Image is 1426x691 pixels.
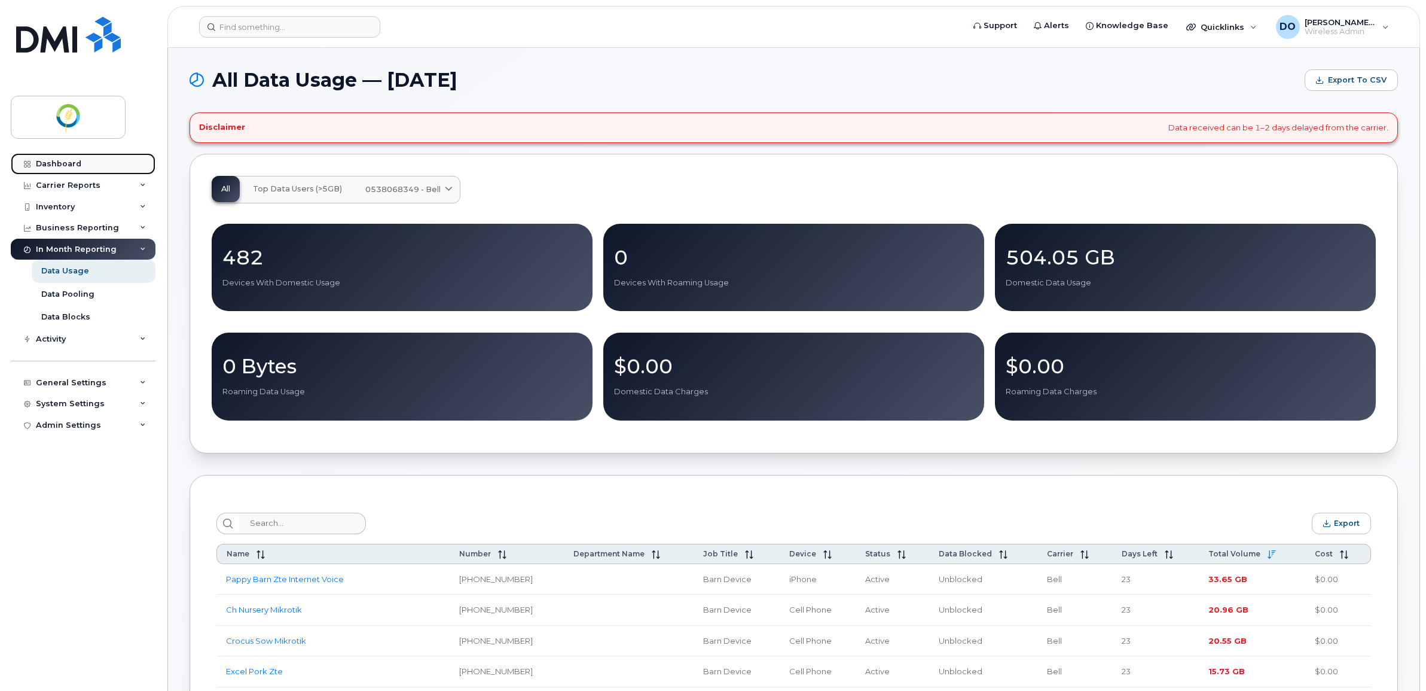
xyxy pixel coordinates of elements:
[1208,636,1247,646] span: 20.55 GB
[1037,564,1112,595] td: Bell
[856,595,929,626] td: Active
[929,626,1037,657] td: Unblocked
[450,656,564,687] td: [PHONE_NUMBER]
[929,595,1037,626] td: Unblocked
[703,549,738,558] span: Job Title
[1112,595,1199,626] td: 23
[212,71,457,89] span: All Data Usage — [DATE]
[694,626,780,657] td: Barn Device
[1305,69,1398,91] button: Export to CSV
[929,656,1037,687] td: Unblocked
[1315,549,1333,558] span: Cost
[856,564,929,595] td: Active
[1328,75,1387,86] span: Export to CSV
[222,278,582,288] p: Devices With Domestic Usage
[573,549,645,558] span: Department Name
[226,636,306,646] a: Crocus Sow Mikrotik
[939,549,992,558] span: Data Blocked
[1208,574,1247,584] span: 33.65 GB
[450,626,564,657] td: [PHONE_NUMBER]
[780,626,856,657] td: Cell Phone
[1037,656,1112,687] td: Bell
[694,564,780,595] td: Barn Device
[199,123,245,132] h4: Disclaimer
[1037,626,1112,657] td: Bell
[226,605,302,614] a: Ch Nursery Mikrotik
[365,184,441,195] span: 0538068349 - Bell
[1334,519,1360,528] span: Export
[459,549,491,558] span: Number
[694,656,780,687] td: Barn Device
[1208,666,1245,676] span: 15.73 GB
[1006,355,1365,377] p: $0.00
[190,112,1398,143] div: Data received can be 1–2 days delayed from the carrier.
[222,246,582,268] p: 482
[865,549,890,558] span: Status
[856,656,929,687] td: Active
[1006,386,1365,397] p: Roaming Data Charges
[1037,595,1112,626] td: Bell
[789,549,816,558] span: Device
[780,595,856,626] td: Cell Phone
[226,574,344,584] a: Pappy Barn Zte Internet Voice
[1208,549,1260,558] span: Total Volume
[1312,513,1371,534] button: Export
[1112,626,1199,657] td: 23
[356,176,460,203] a: 0538068349 - Bell
[1047,549,1073,558] span: Carrier
[1305,564,1371,595] td: $0.00
[694,595,780,626] td: Barn Device
[1112,564,1199,595] td: 23
[1112,656,1199,687] td: 23
[239,513,366,534] input: Search...
[253,184,342,194] span: Top Data Users (>5GB)
[780,564,856,595] td: iPhone
[450,595,564,626] td: [PHONE_NUMBER]
[450,564,564,595] td: [PHONE_NUMBER]
[226,666,283,676] a: Excel Pork Zte
[1305,595,1371,626] td: $0.00
[614,246,973,268] p: 0
[856,626,929,657] td: Active
[614,355,973,377] p: $0.00
[780,656,856,687] td: Cell Phone
[227,549,249,558] span: Name
[1006,246,1365,268] p: 504.05 GB
[614,386,973,397] p: Domestic Data Charges
[1122,549,1158,558] span: Days Left
[1305,626,1371,657] td: $0.00
[1006,278,1365,288] p: Domestic Data Usage
[1305,656,1371,687] td: $0.00
[614,278,973,288] p: Devices With Roaming Usage
[929,564,1037,595] td: Unblocked
[222,355,582,377] p: 0 Bytes
[222,386,582,397] p: Roaming Data Usage
[1208,605,1248,614] span: 20.96 GB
